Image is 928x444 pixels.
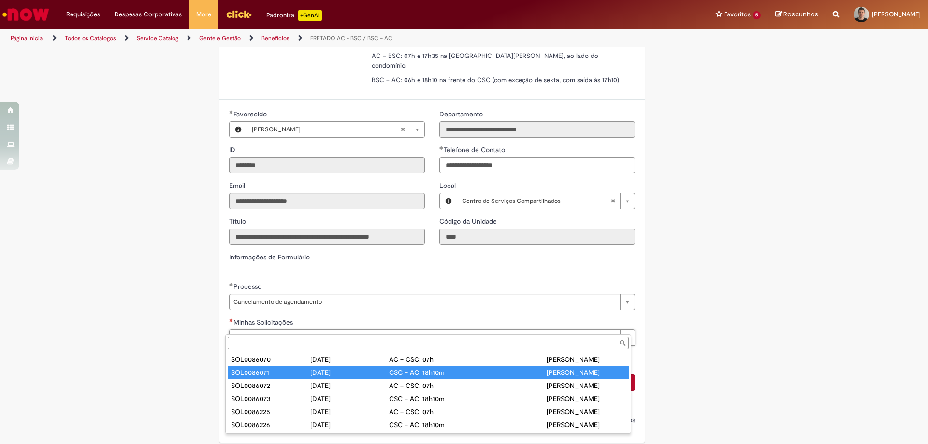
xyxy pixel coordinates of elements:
div: [DATE] [310,368,389,377]
div: CSC – AC: 18h10m [389,394,468,403]
div: SOL0086073 [231,394,310,403]
div: [PERSON_NAME] [547,420,625,430]
div: [PERSON_NAME] [547,381,625,390]
div: [DATE] [310,394,389,403]
div: SOL0086225 [231,407,310,416]
div: [PERSON_NAME] [547,355,625,364]
div: SOL0086070 [231,355,310,364]
div: [DATE] [310,381,389,390]
div: AC – CSC: 07h [389,381,468,390]
div: [PERSON_NAME] [547,368,625,377]
div: AC – CSC: 07h [389,407,468,416]
div: CSC – AC: 18h10m [389,420,468,430]
div: SOL0086226 [231,420,310,430]
div: [PERSON_NAME] [547,407,625,416]
div: [DATE] [310,355,389,364]
ul: Minhas Solicitações [226,351,631,433]
div: [DATE] [310,407,389,416]
div: [DATE] [310,420,389,430]
div: AC – CSC: 07h [389,355,468,364]
div: SOL0086072 [231,381,310,390]
div: [PERSON_NAME] [547,394,625,403]
div: SOL0086071 [231,368,310,377]
div: CSC – AC: 18h10m [389,368,468,377]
